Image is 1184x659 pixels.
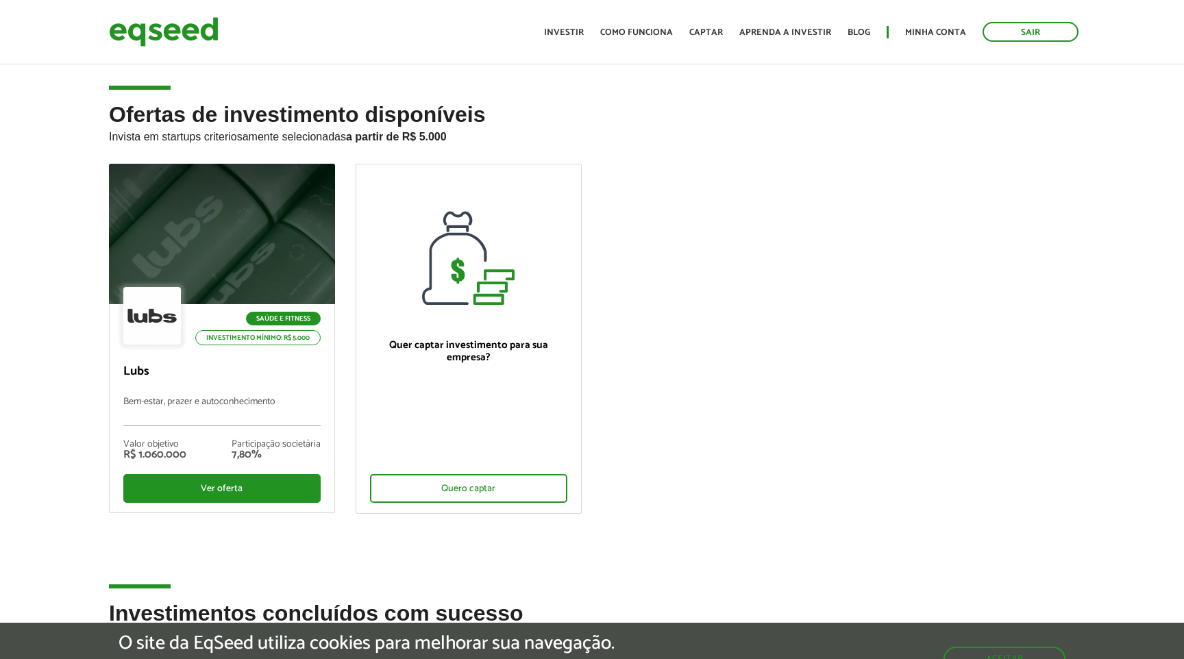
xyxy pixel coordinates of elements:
a: Como funciona [600,28,673,37]
div: 7,80% [232,449,321,460]
p: Investimento mínimo: R$ 5.000 [195,330,321,345]
p: Invista em startups criteriosamente selecionadas [109,127,1075,143]
div: R$ 1.060.000 [123,449,186,460]
a: Saúde e Fitness Investimento mínimo: R$ 5.000 Lubs Bem-estar, prazer e autoconhecimento Valor obj... [109,164,335,513]
a: Blog [848,28,870,37]
h5: O site da EqSeed utiliza cookies para melhorar sua navegação. [119,633,615,654]
p: Bem-estar, prazer e autoconhecimento [123,397,321,426]
h2: Ofertas de investimento disponíveis [109,103,1075,164]
a: Aprenda a investir [739,28,831,37]
div: Ver oferta [123,474,321,503]
a: Investir [544,28,584,37]
img: EqSeed [109,14,219,50]
div: Participação societária [232,440,321,449]
a: Quer captar investimento para sua empresa? Quero captar [356,164,582,514]
a: Minha conta [905,28,966,37]
h2: Investimentos concluídos com sucesso [109,601,1075,646]
p: Lubs [123,364,321,380]
strong: a partir de R$ 5.000 [346,131,447,142]
p: Quer captar investimento para sua empresa? [370,339,567,364]
div: Valor objetivo [123,440,186,449]
div: Quero captar [370,474,567,503]
p: Saúde e Fitness [246,312,321,325]
a: Captar [689,28,723,37]
a: Sair [983,22,1078,42]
